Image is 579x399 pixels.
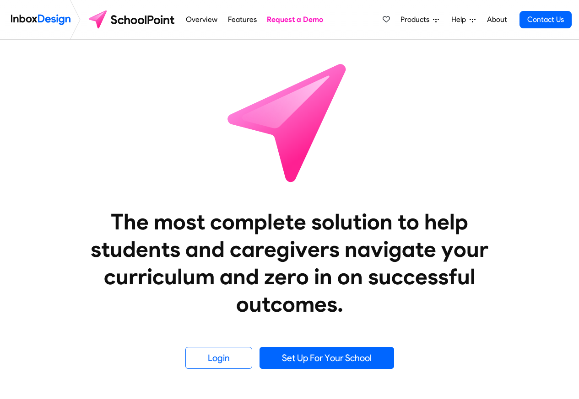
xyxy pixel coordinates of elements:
[184,11,220,29] a: Overview
[260,347,394,369] a: Set Up For Your School
[185,347,252,369] a: Login
[519,11,572,28] a: Contact Us
[397,11,443,29] a: Products
[400,14,433,25] span: Products
[207,40,372,204] img: icon_schoolpoint.svg
[84,9,181,31] img: schoolpoint logo
[451,14,470,25] span: Help
[225,11,259,29] a: Features
[448,11,479,29] a: Help
[72,208,507,318] heading: The most complete solution to help students and caregivers navigate your curriculum and zero in o...
[265,11,326,29] a: Request a Demo
[484,11,509,29] a: About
